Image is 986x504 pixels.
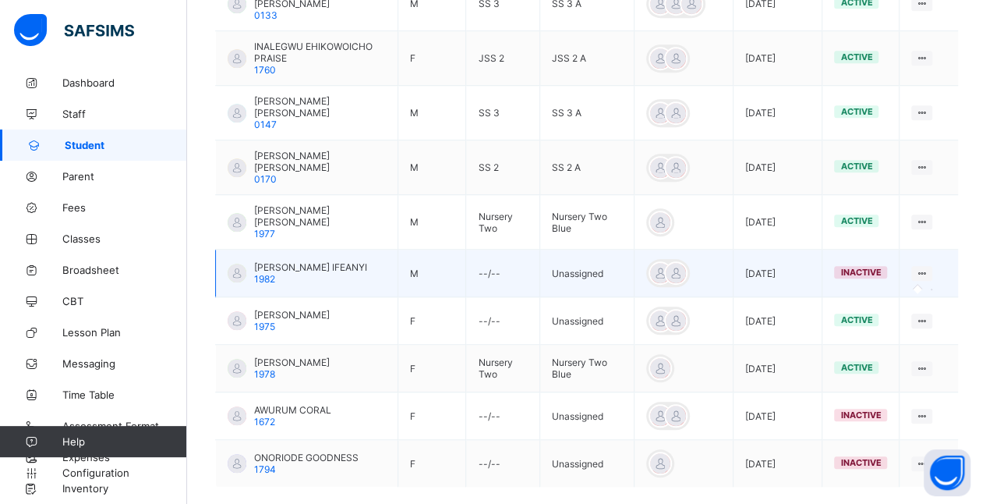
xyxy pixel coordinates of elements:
span: Staff [62,108,187,120]
td: Unassigned [539,250,634,297]
span: active [840,161,872,172]
td: Nursery Two Blue [539,195,634,250]
span: Fees [62,201,187,214]
td: F [398,392,466,440]
span: 1975 [254,321,275,332]
span: active [840,362,872,373]
span: [PERSON_NAME] [PERSON_NAME] [254,95,386,119]
span: Student [65,139,187,151]
span: inactive [840,267,881,278]
td: --/-- [466,440,539,488]
span: active [840,51,872,62]
td: M [398,86,466,140]
span: Help [62,435,186,448]
span: AWURUM CORAL [254,404,331,416]
span: Configuration [62,467,186,479]
span: INALEGWU EHIKOWOICHO PRAISE [254,41,386,64]
td: [DATE] [733,392,822,440]
td: [DATE] [733,345,822,392]
span: active [840,314,872,325]
td: JSS 2 A [539,31,634,86]
span: Assessment Format [62,420,187,432]
td: Unassigned [539,392,634,440]
span: [PERSON_NAME] [PERSON_NAME] [254,150,386,173]
span: active [840,106,872,117]
span: [PERSON_NAME] [254,309,330,321]
td: --/-- [466,392,539,440]
td: SS 3 [466,86,539,140]
span: [PERSON_NAME] [254,357,330,368]
td: [DATE] [733,250,822,297]
button: Open asap [924,449,970,496]
span: [PERSON_NAME] [PERSON_NAME] [254,204,386,228]
td: F [398,440,466,488]
span: 0147 [254,119,277,130]
span: Lesson Plan [62,326,187,339]
span: 1672 [254,416,275,428]
span: Dashboard [62,76,187,89]
span: Time Table [62,389,187,401]
span: Parent [62,170,187,183]
td: --/-- [466,297,539,345]
span: 1794 [254,463,276,475]
td: [DATE] [733,140,822,195]
td: M [398,195,466,250]
span: 1982 [254,273,275,285]
td: --/-- [466,250,539,297]
td: M [398,250,466,297]
span: 1760 [254,64,276,76]
td: Nursery Two [466,345,539,392]
td: [DATE] [733,297,822,345]
td: [DATE] [733,86,822,140]
td: Unassigned [539,440,634,488]
span: 0133 [254,9,277,21]
span: 1978 [254,368,275,380]
span: inactive [840,457,881,468]
span: Messaging [62,357,187,370]
span: ONORIODE GOODNESS [254,452,359,463]
span: 0170 [254,173,277,185]
span: 1977 [254,228,275,240]
span: Broadsheet [62,264,187,276]
span: [PERSON_NAME] IFEANYI [254,261,367,273]
td: F [398,345,466,392]
span: active [840,215,872,226]
td: [DATE] [733,440,822,488]
td: M [398,140,466,195]
span: Inventory [62,482,187,495]
td: JSS 2 [466,31,539,86]
td: F [398,31,466,86]
td: SS 3 A [539,86,634,140]
td: SS 2 A [539,140,634,195]
td: [DATE] [733,31,822,86]
span: inactive [840,410,881,421]
td: SS 2 [466,140,539,195]
td: Nursery Two Blue [539,345,634,392]
img: safsims [14,14,134,47]
td: Unassigned [539,297,634,345]
td: F [398,297,466,345]
td: [DATE] [733,195,822,250]
span: CBT [62,295,187,307]
span: Classes [62,232,187,245]
td: Nursery Two [466,195,539,250]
